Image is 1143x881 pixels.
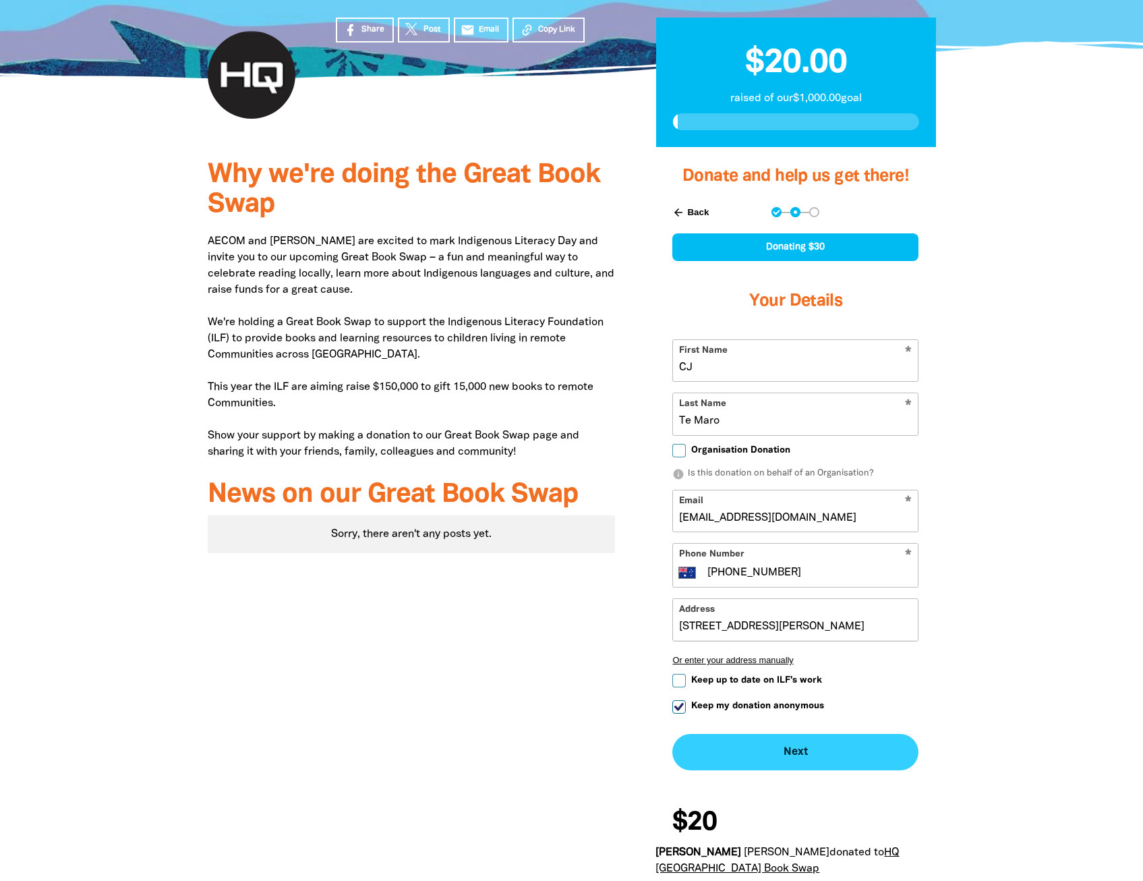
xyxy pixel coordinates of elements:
[361,24,384,36] span: Share
[667,201,714,224] button: Back
[744,848,829,857] em: [PERSON_NAME]
[672,468,684,480] i: info
[809,207,819,217] button: Navigate to step 3 of 3 to enter your payment details
[208,163,600,217] span: Why we're doing the Great Book Swap
[336,18,394,42] a: Share
[691,700,824,712] span: Keep my donation anonymous
[479,24,499,36] span: Email
[208,233,616,460] p: AECOM and [PERSON_NAME] are excited to mark Indigenous Literacy Day and invite you to our upcomin...
[745,48,847,79] span: $20.00
[208,515,616,553] div: Paginated content
[691,444,790,457] span: Organisation Donation
[672,734,918,770] button: Next
[512,18,585,42] button: Copy Link
[208,515,616,553] div: Sorry, there aren't any posts yet.
[423,24,440,36] span: Post
[771,207,782,217] button: Navigate to step 1 of 3 to enter your donation amount
[672,655,918,665] button: Or enter your address manually
[790,207,800,217] button: Navigate to step 2 of 3 to enter your details
[398,18,450,42] a: Post
[672,233,918,261] div: Donating $30
[682,169,909,184] span: Donate and help us get there!
[655,848,741,857] em: [PERSON_NAME]
[672,809,717,836] span: $20
[672,674,686,687] input: Keep up to date on ILF's work
[538,24,575,36] span: Copy Link
[672,206,684,219] i: arrow_back
[672,275,918,329] h3: Your Details
[208,480,616,510] h3: News on our Great Book Swap
[905,549,912,562] i: Required
[461,23,475,37] i: email
[672,444,686,457] input: Organisation Donation
[672,467,918,481] p: Is this donation on behalf of an Organisation?
[672,700,686,714] input: Keep my donation anonymous
[454,18,509,42] a: emailEmail
[829,848,884,857] span: donated to
[691,674,822,687] span: Keep up to date on ILF's work
[673,90,919,107] p: raised of our $1,000.00 goal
